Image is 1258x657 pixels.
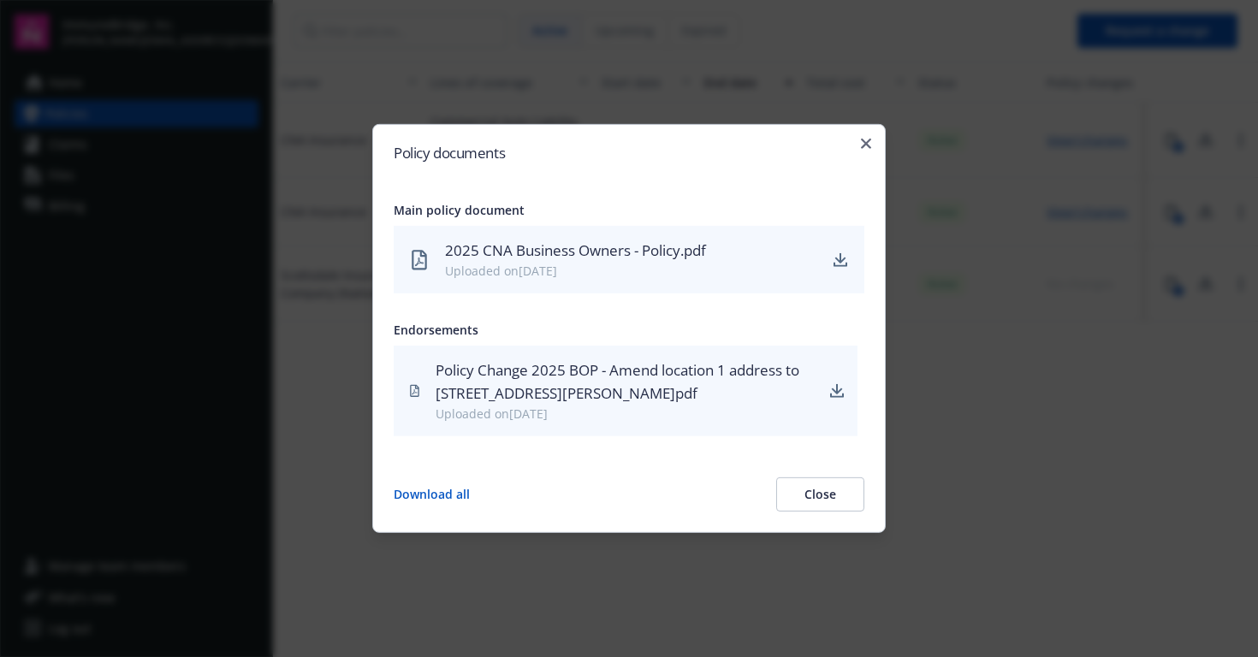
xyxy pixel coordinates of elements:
[394,321,864,339] div: Endorsements
[436,359,816,405] div: Policy Change 2025 BOP - Amend location 1 address to [STREET_ADDRESS][PERSON_NAME]pdf
[394,145,864,160] h2: Policy documents
[776,477,864,512] button: Close
[830,250,851,270] a: download
[830,381,844,401] a: download
[436,405,816,423] div: Uploaded on [DATE]
[394,201,864,219] div: Main policy document
[445,262,816,280] div: Uploaded on [DATE]
[394,477,470,512] button: Download all
[445,240,816,262] div: 2025 CNA Business Owners - Policy.pdf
